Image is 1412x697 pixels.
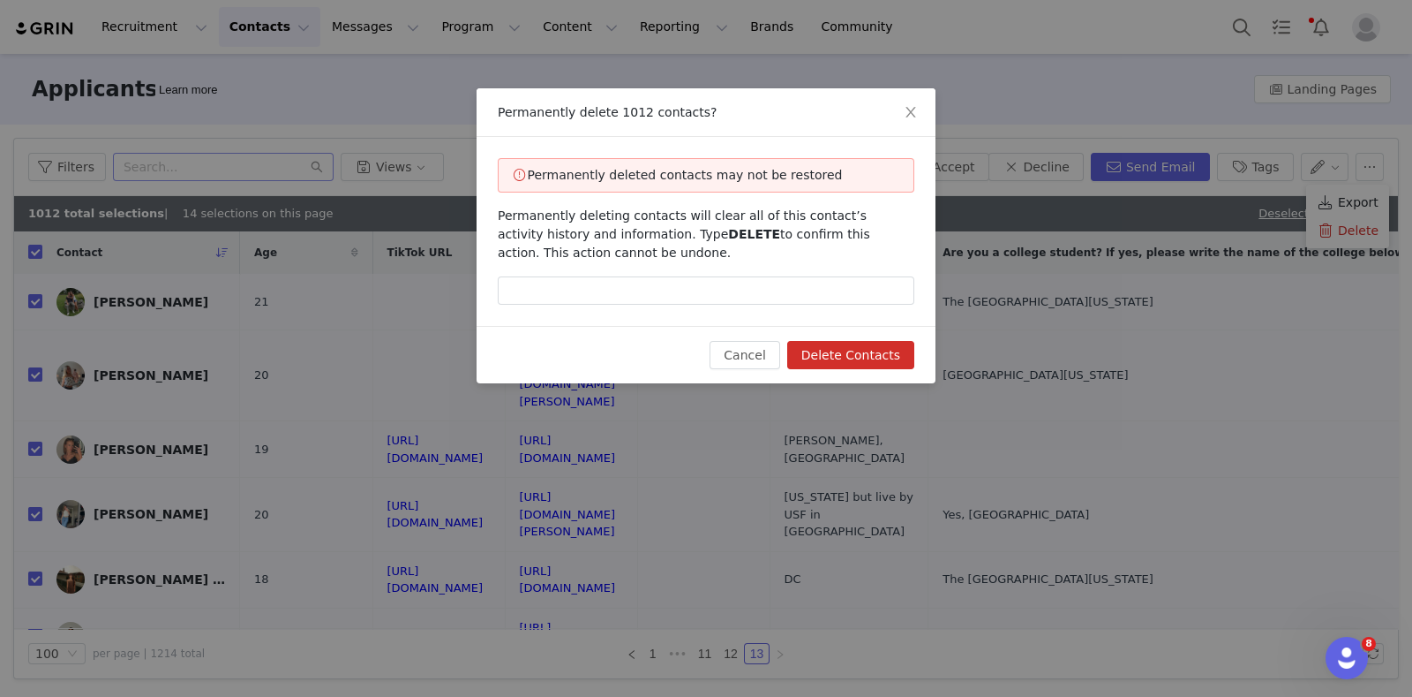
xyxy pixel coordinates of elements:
[498,105,717,119] span: Permanently delete 1012 contacts?
[886,88,935,138] button: Close
[498,208,870,260] span: Permanently deleting contacts will clear all of this contact’s activity history and information. ...
[1326,637,1368,679] iframe: Intercom live chat
[728,227,780,241] span: DELETE
[1362,637,1376,651] span: 8
[904,105,918,119] i: icon: close
[710,341,779,369] button: Cancel
[528,168,843,182] span: Permanently deleted contacts may not be restored
[787,341,914,369] button: Delete Contacts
